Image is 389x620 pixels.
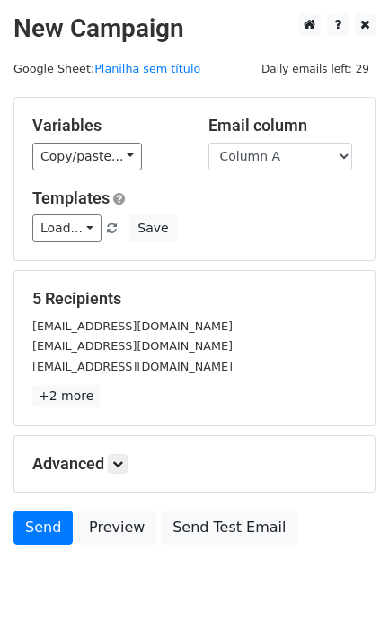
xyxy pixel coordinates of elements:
[32,289,357,309] h5: 5 Recipients
[208,116,358,135] h5: Email column
[161,511,297,545] a: Send Test Email
[255,62,376,75] a: Daily emails left: 29
[299,534,389,620] iframe: Chat Widget
[255,59,376,79] span: Daily emails left: 29
[13,511,73,545] a: Send
[94,62,200,75] a: Planilha sem título
[13,62,200,75] small: Google Sheet:
[32,360,233,373] small: [EMAIL_ADDRESS][DOMAIN_NAME]
[32,454,357,474] h5: Advanced
[32,319,233,333] small: [EMAIL_ADDRESS][DOMAIN_NAME]
[13,13,376,44] h2: New Campaign
[77,511,156,545] a: Preview
[32,385,100,407] a: +2 more
[129,214,176,242] button: Save
[32,188,110,207] a: Templates
[32,214,102,242] a: Load...
[32,116,181,135] h5: Variables
[32,339,233,353] small: [EMAIL_ADDRESS][DOMAIN_NAME]
[32,143,142,170] a: Copy/paste...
